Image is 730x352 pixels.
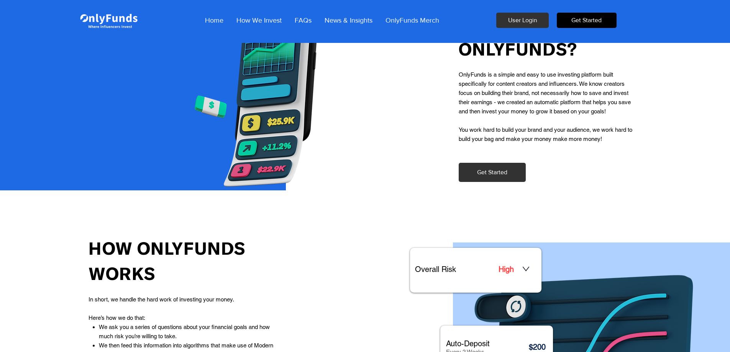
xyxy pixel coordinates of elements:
span: Here’s how we do that: [89,314,145,321]
span: We ask you a series of questions about your financial goals and how much risk you’re willing to t... [99,324,270,339]
button: Get Started [557,13,617,28]
span: Get Started [477,168,507,177]
span: User Login [508,16,537,25]
span: In short, we handle the hard work of investing your money. [89,296,234,303]
span: $200 [529,342,546,352]
button: Get Started [459,163,526,182]
p: FAQs [291,11,315,30]
span: High [499,265,514,274]
span: Auto-Deposit [446,339,490,348]
p: Home [201,11,227,30]
span: You work hard to build your brand and your audience, we work hard to build your bag and make your... [459,126,632,142]
a: User Login [496,13,549,28]
span: HOW ONLYFUNDS WORKS [89,237,246,283]
a: OnlyFunds Merch [379,11,446,30]
a: News & Insights [318,11,379,30]
nav: Site [198,11,446,30]
img: Onlyfunds logo in white on a blue background. [79,7,138,34]
a: Home [198,11,230,30]
p: OnlyFunds Merch [382,11,443,30]
span: OnlyFunds is a simple and easy to use investing platform built specifically for content creators ... [459,71,631,115]
span: Overall Risk [415,265,456,274]
a: How We Invest [230,11,288,30]
a: FAQs [288,11,318,30]
p: News & Insights [321,11,376,30]
span: Get Started [571,16,602,25]
p: How We Invest [233,11,285,30]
